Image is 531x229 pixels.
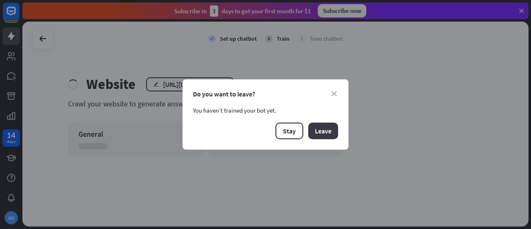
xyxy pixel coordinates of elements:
[275,123,303,139] button: Stay
[331,91,337,96] i: close
[193,90,338,98] div: Do you want to leave?
[308,123,338,139] button: Leave
[193,106,338,114] div: You haven’t trained your bot yet.
[7,3,32,28] button: Open LiveChat chat widget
